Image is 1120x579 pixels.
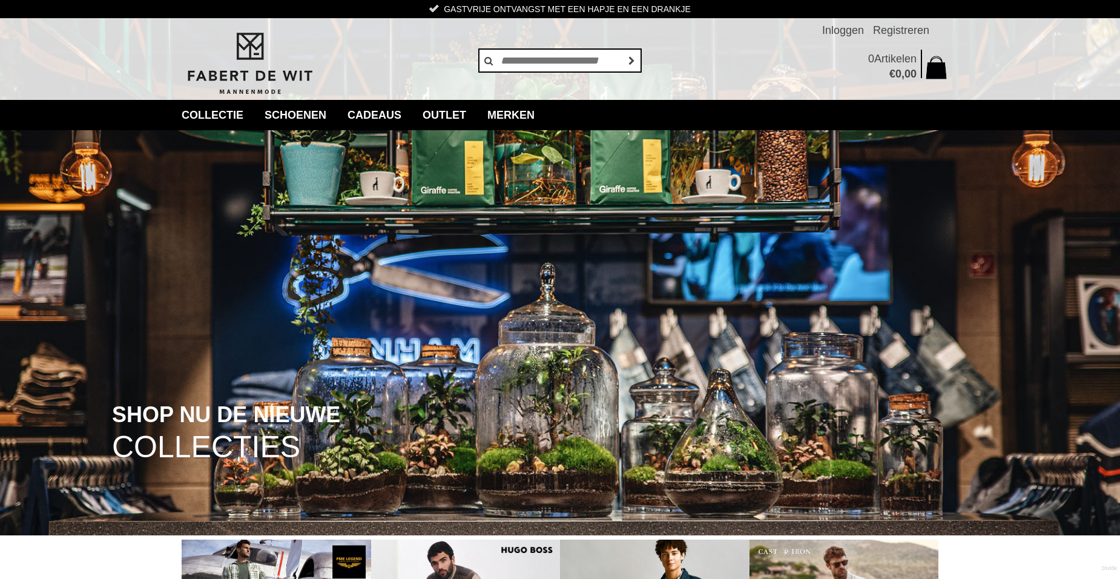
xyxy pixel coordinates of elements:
a: Inloggen [822,18,864,42]
span: 0 [895,68,901,80]
span: COLLECTIES [112,432,300,463]
span: , [901,68,904,80]
span: Artikelen [874,53,917,65]
span: 0 [868,53,874,65]
a: Merken [478,100,544,130]
a: Registreren [873,18,929,42]
a: collectie [173,100,252,130]
span: € [889,68,895,80]
a: Outlet [413,100,475,130]
img: Fabert de Wit [182,31,318,96]
a: Schoenen [255,100,335,130]
span: 00 [904,68,917,80]
a: Divide [1102,561,1117,576]
a: Cadeaus [338,100,410,130]
span: SHOP NU DE NIEUWE [112,403,340,426]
